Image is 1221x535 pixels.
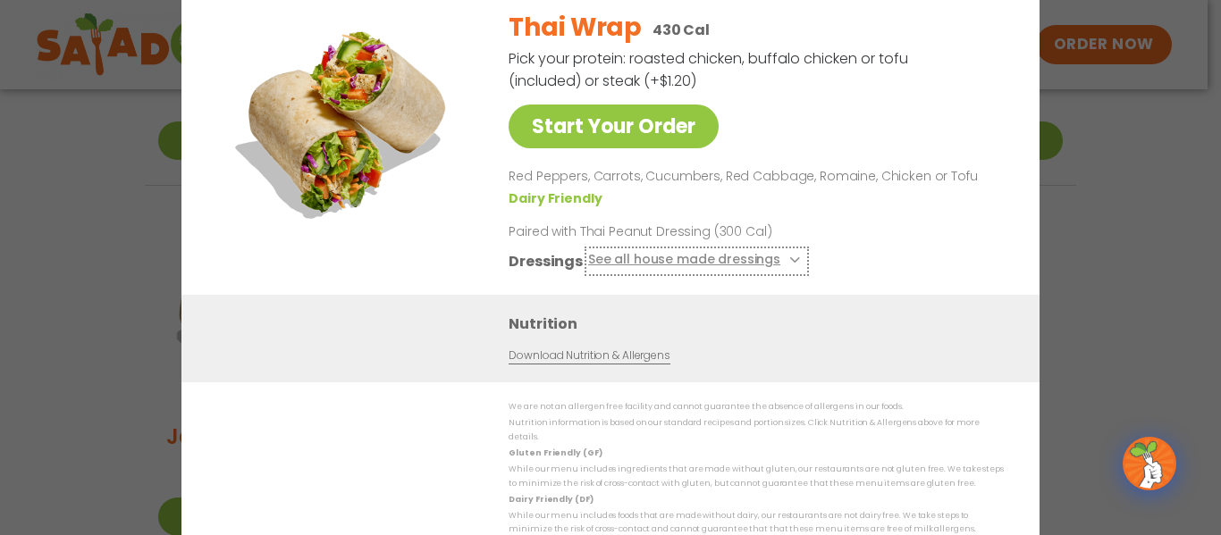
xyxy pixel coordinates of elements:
p: While our menu includes ingredients that are made without gluten, our restaurants are not gluten ... [509,463,1004,490]
h2: Thai Wrap [509,9,641,46]
a: Start Your Order [509,104,719,148]
a: Download Nutrition & Allergens [509,347,669,364]
h3: Dressings [509,250,583,272]
img: wpChatIcon [1124,439,1175,489]
strong: Gluten Friendly (GF) [509,447,602,458]
p: Nutrition information is based on our standard recipes and portion sizes. Click Nutrition & Aller... [509,416,1004,444]
button: See all house made dressings [588,250,805,272]
p: We are not an allergen free facility and cannot guarantee the absence of allergens in our foods. [509,400,1004,414]
p: Red Peppers, Carrots, Cucumbers, Red Cabbage, Romaine, Chicken or Tofu [509,166,997,188]
p: 430 Cal [653,19,710,41]
li: Dairy Friendly [509,189,605,208]
strong: Dairy Friendly (DF) [509,494,593,505]
p: Paired with Thai Peanut Dressing (300 Cal) [509,222,839,241]
h3: Nutrition [509,313,1013,335]
p: Pick your protein: roasted chicken, buffalo chicken or tofu (included) or steak (+$1.20) [509,47,911,92]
